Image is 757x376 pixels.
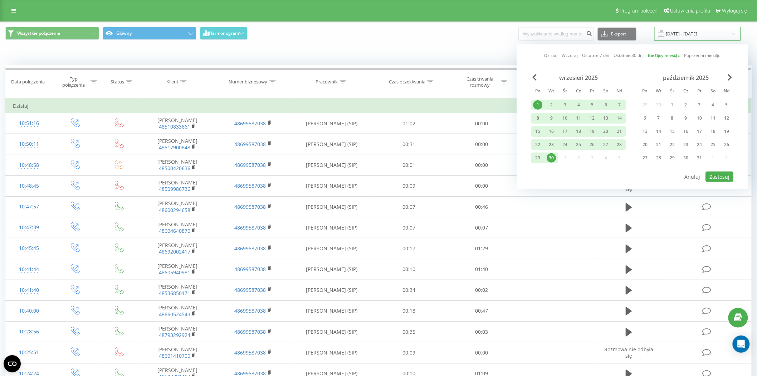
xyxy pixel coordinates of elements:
div: 4 [709,100,718,110]
button: Open CMP widget [4,355,21,372]
div: sob 25 paź 2025 [707,139,720,150]
div: 27 [601,140,611,149]
td: [PERSON_NAME] (SIP) [291,259,372,280]
a: 48692002417 [159,248,190,255]
div: wt 2 wrz 2025 [545,100,558,110]
div: 13 [641,127,650,136]
td: 00:07 [372,197,445,217]
abbr: czwartek [573,86,584,97]
a: 48699587038 [235,286,266,293]
div: 4 [574,100,583,110]
td: [PERSON_NAME] (SIP) [291,322,372,342]
button: Zastosuj [706,172,734,182]
a: 48793292924 [159,332,190,338]
div: 17 [695,127,704,136]
div: 16 [547,127,556,136]
td: 00:00 [445,113,518,134]
td: [PERSON_NAME] (SIP) [291,342,372,363]
div: Numer biznesowy [229,79,268,85]
td: 01:40 [445,259,518,280]
abbr: niedziela [614,86,625,97]
a: 48517900848 [159,144,190,151]
td: 00:00 [445,342,518,363]
abbr: wtorek [654,86,664,97]
div: 15 [668,127,677,136]
td: [PERSON_NAME] [140,134,215,155]
div: Open Intercom Messenger [733,336,750,353]
div: ndz 19 paź 2025 [720,126,734,137]
td: 00:10 [372,259,445,280]
td: [PERSON_NAME] [140,175,215,196]
div: czw 25 wrz 2025 [572,139,586,150]
div: 24 [561,140,570,149]
div: 26 [722,140,732,149]
td: 00:35 [372,322,445,342]
div: 30 [682,153,691,163]
td: 00:07 [445,217,518,238]
td: [PERSON_NAME] (SIP) [291,197,372,217]
td: 00:09 [372,342,445,363]
abbr: niedziela [722,86,732,97]
div: pon 13 paź 2025 [639,126,652,137]
div: 10 [561,114,570,123]
button: Wszystkie połączenia [5,27,99,40]
td: [PERSON_NAME] [140,155,215,175]
td: 00:46 [445,197,518,217]
div: 28 [654,153,664,163]
div: 23 [547,140,556,149]
a: 48699587038 [235,141,266,148]
div: 9 [547,114,556,123]
div: pt 19 wrz 2025 [586,126,599,137]
span: Next Month [728,74,732,81]
div: czw 30 paź 2025 [679,153,693,163]
div: 12 [588,114,597,123]
div: 10:48:58 [13,158,45,172]
div: pon 22 wrz 2025 [531,139,545,150]
td: [PERSON_NAME] (SIP) [291,175,372,196]
div: 19 [588,127,597,136]
div: pon 27 paź 2025 [639,153,652,163]
div: 28 [615,140,624,149]
a: 48500420636 [159,165,190,172]
div: ndz 14 wrz 2025 [613,113,626,124]
div: ndz 28 wrz 2025 [613,139,626,150]
div: 10:47:57 [13,200,45,214]
button: Anuluj [681,172,704,182]
td: 00:03 [445,322,518,342]
div: wt 30 wrz 2025 [545,153,558,163]
div: 7 [654,114,664,123]
div: 6 [641,114,650,123]
div: 26 [588,140,597,149]
a: Ostatnie 30 dni [614,52,644,59]
div: 10 [695,114,704,123]
td: 00:17 [372,238,445,259]
span: Wszystkie połączenia [17,30,60,36]
div: 8 [533,114,543,123]
div: sob 6 wrz 2025 [599,100,613,110]
div: 14 [654,127,664,136]
span: Ustawienia profilu [670,8,710,14]
div: wt 21 paź 2025 [652,139,666,150]
a: 48604640870 [159,227,190,234]
div: pon 8 wrz 2025 [531,113,545,124]
abbr: środa [560,86,571,97]
div: 21 [615,127,624,136]
td: 00:31 [372,134,445,155]
div: 10:40:00 [13,304,45,318]
div: Typ połączenia [59,76,89,88]
div: pon 29 wrz 2025 [531,153,545,163]
a: 48510833661 [159,123,190,130]
a: Dzisiaj [544,52,557,59]
div: 24 [695,140,704,149]
div: 18 [709,127,718,136]
div: śr 15 paź 2025 [666,126,679,137]
div: Status [111,79,124,85]
td: 00:34 [372,280,445,300]
div: ndz 5 paź 2025 [720,100,734,110]
div: 20 [601,127,611,136]
div: 8 [668,114,677,123]
div: śr 22 paź 2025 [666,139,679,150]
div: 22 [668,140,677,149]
div: czw 16 paź 2025 [679,126,693,137]
div: 3 [561,100,570,110]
